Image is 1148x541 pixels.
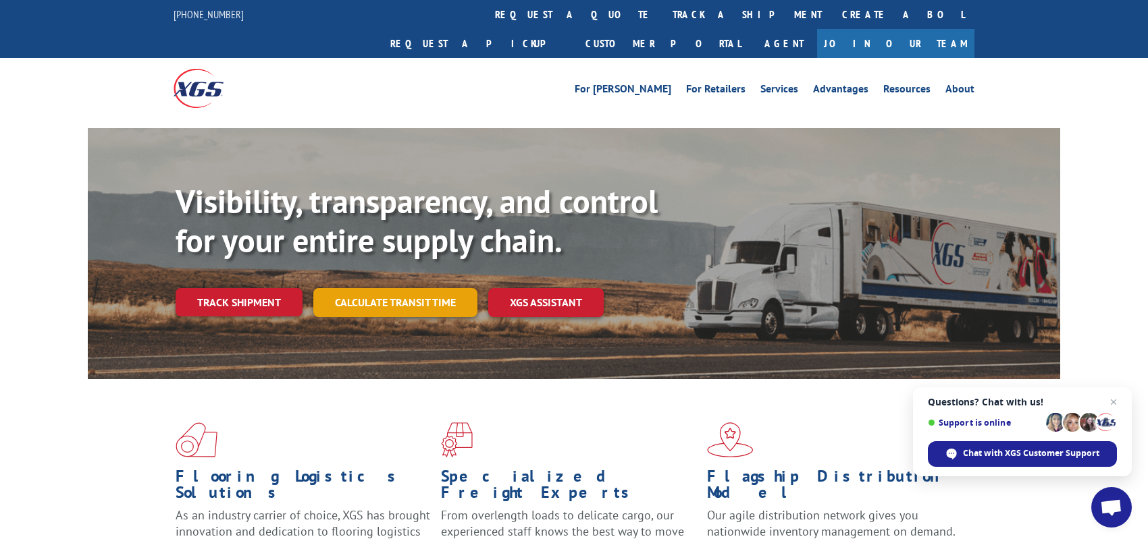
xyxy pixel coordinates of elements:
a: [PHONE_NUMBER] [174,7,244,21]
a: Services [760,84,798,98]
a: Track shipment [176,288,303,316]
span: Chat with XGS Customer Support [963,447,1099,459]
img: xgs-icon-flagship-distribution-model-red [707,422,754,457]
a: XGS ASSISTANT [488,288,604,317]
h1: Flooring Logistics Solutions [176,468,431,507]
img: xgs-icon-total-supply-chain-intelligence-red [176,422,217,457]
h1: Flagship Distribution Model [707,468,962,507]
span: Our agile distribution network gives you nationwide inventory management on demand. [707,507,956,539]
div: Open chat [1091,487,1132,528]
a: For Retailers [686,84,746,98]
a: Join Our Team [817,29,974,58]
a: Advantages [813,84,868,98]
b: Visibility, transparency, and control for your entire supply chain. [176,180,658,261]
a: For [PERSON_NAME] [575,84,671,98]
a: Resources [883,84,931,98]
a: Customer Portal [575,29,751,58]
div: Chat with XGS Customer Support [928,441,1117,467]
a: Agent [751,29,817,58]
span: Questions? Chat with us! [928,397,1117,407]
span: Support is online [928,418,1041,428]
a: Request a pickup [380,29,575,58]
h1: Specialized Freight Experts [441,468,696,507]
span: Close chat [1105,394,1122,410]
img: xgs-icon-focused-on-flooring-red [441,422,473,457]
a: Calculate transit time [313,288,477,317]
a: About [945,84,974,98]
